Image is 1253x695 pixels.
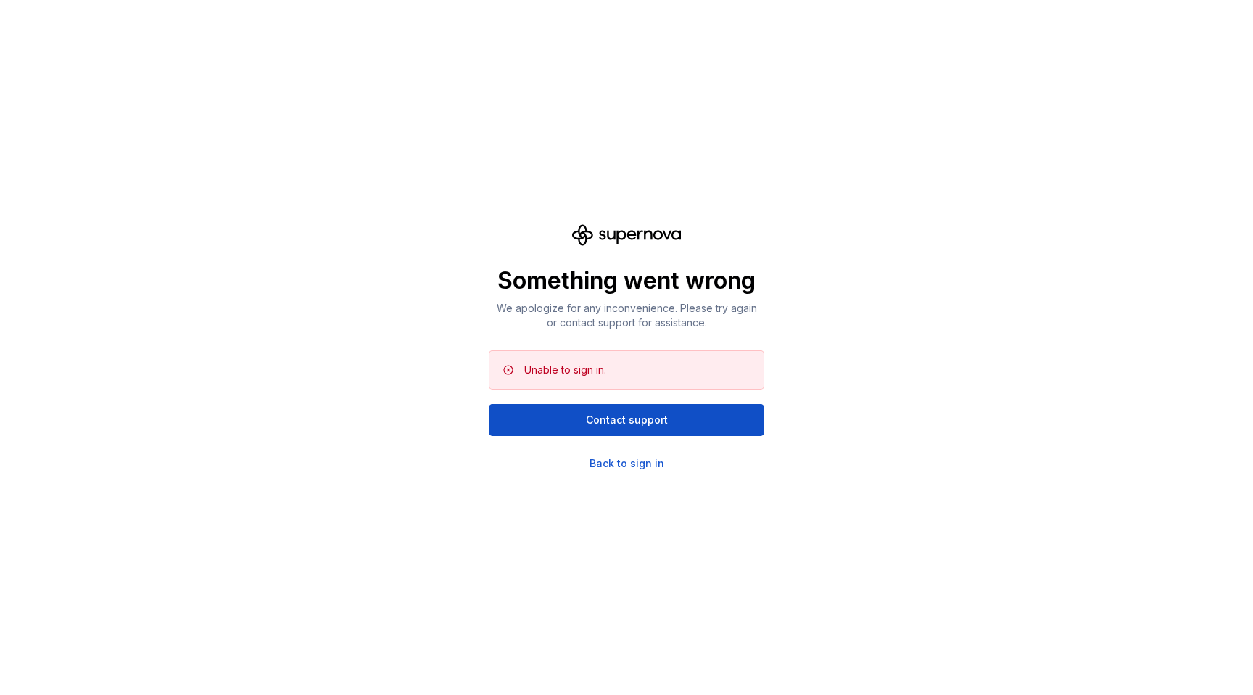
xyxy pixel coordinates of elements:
a: Back to sign in [590,456,664,471]
button: Contact support [489,404,764,436]
p: Something went wrong [489,266,764,295]
span: Contact support [586,413,668,427]
p: We apologize for any inconvenience. Please try again or contact support for assistance. [489,301,764,330]
div: Unable to sign in. [524,363,606,377]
